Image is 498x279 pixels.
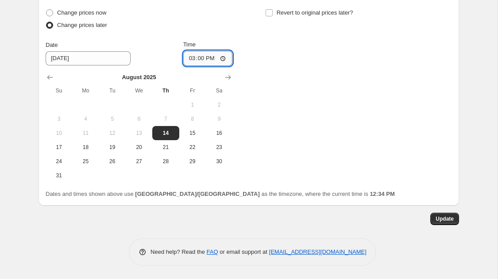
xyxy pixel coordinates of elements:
[46,191,395,197] span: Dates and times shown above use as the timezone, where the current time is
[183,144,202,151] span: 22
[49,87,69,94] span: Su
[57,22,107,28] span: Change prices later
[218,248,269,255] span: or email support at
[46,140,72,154] button: Sunday August 17 2025
[126,126,152,140] button: Wednesday August 13 2025
[183,158,202,165] span: 29
[207,248,218,255] a: FAQ
[99,154,126,168] button: Tuesday August 26 2025
[72,154,99,168] button: Monday August 25 2025
[206,98,232,112] button: Saturday August 2 2025
[129,130,149,137] span: 13
[156,130,175,137] span: 14
[46,154,72,168] button: Sunday August 24 2025
[72,84,99,98] th: Monday
[76,130,95,137] span: 11
[209,101,229,108] span: 2
[126,140,152,154] button: Wednesday August 20 2025
[44,71,56,84] button: Show previous month, July 2025
[209,144,229,151] span: 23
[222,71,234,84] button: Show next month, September 2025
[209,87,229,94] span: Sa
[129,144,149,151] span: 20
[156,144,175,151] span: 21
[179,154,206,168] button: Friday August 29 2025
[183,101,202,108] span: 1
[46,51,131,65] input: 8/14/2025
[99,140,126,154] button: Tuesday August 19 2025
[209,115,229,122] span: 9
[99,84,126,98] th: Tuesday
[206,112,232,126] button: Saturday August 9 2025
[76,115,95,122] span: 4
[103,130,122,137] span: 12
[156,115,175,122] span: 7
[49,130,69,137] span: 10
[72,112,99,126] button: Monday August 4 2025
[269,248,367,255] a: [EMAIL_ADDRESS][DOMAIN_NAME]
[129,158,149,165] span: 27
[103,115,122,122] span: 5
[76,144,95,151] span: 18
[156,158,175,165] span: 28
[72,126,99,140] button: Monday August 11 2025
[46,84,72,98] th: Sunday
[152,140,179,154] button: Thursday August 21 2025
[209,130,229,137] span: 16
[152,112,179,126] button: Thursday August 7 2025
[179,112,206,126] button: Friday August 8 2025
[277,9,353,16] span: Revert to original prices later?
[49,144,69,151] span: 17
[436,215,454,222] span: Update
[76,87,95,94] span: Mo
[206,126,232,140] button: Saturday August 16 2025
[129,115,149,122] span: 6
[126,154,152,168] button: Wednesday August 27 2025
[430,213,459,225] button: Update
[49,115,69,122] span: 3
[156,87,175,94] span: Th
[76,158,95,165] span: 25
[152,126,179,140] button: Today Thursday August 14 2025
[206,84,232,98] th: Saturday
[49,158,69,165] span: 24
[206,154,232,168] button: Saturday August 30 2025
[126,112,152,126] button: Wednesday August 6 2025
[135,191,259,197] b: [GEOGRAPHIC_DATA]/[GEOGRAPHIC_DATA]
[46,168,72,183] button: Sunday August 31 2025
[370,191,394,197] b: 12:34 PM
[179,98,206,112] button: Friday August 1 2025
[152,154,179,168] button: Thursday August 28 2025
[126,84,152,98] th: Wednesday
[152,84,179,98] th: Thursday
[206,140,232,154] button: Saturday August 23 2025
[46,42,58,48] span: Date
[99,112,126,126] button: Tuesday August 5 2025
[72,140,99,154] button: Monday August 18 2025
[183,41,196,48] span: Time
[183,115,202,122] span: 8
[103,144,122,151] span: 19
[46,126,72,140] button: Sunday August 10 2025
[129,87,149,94] span: We
[183,130,202,137] span: 15
[103,87,122,94] span: Tu
[179,140,206,154] button: Friday August 22 2025
[46,112,72,126] button: Sunday August 3 2025
[49,172,69,179] span: 31
[183,51,233,66] input: 12:00
[99,126,126,140] button: Tuesday August 12 2025
[209,158,229,165] span: 30
[179,126,206,140] button: Friday August 15 2025
[151,248,207,255] span: Need help? Read the
[179,84,206,98] th: Friday
[57,9,106,16] span: Change prices now
[103,158,122,165] span: 26
[183,87,202,94] span: Fr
